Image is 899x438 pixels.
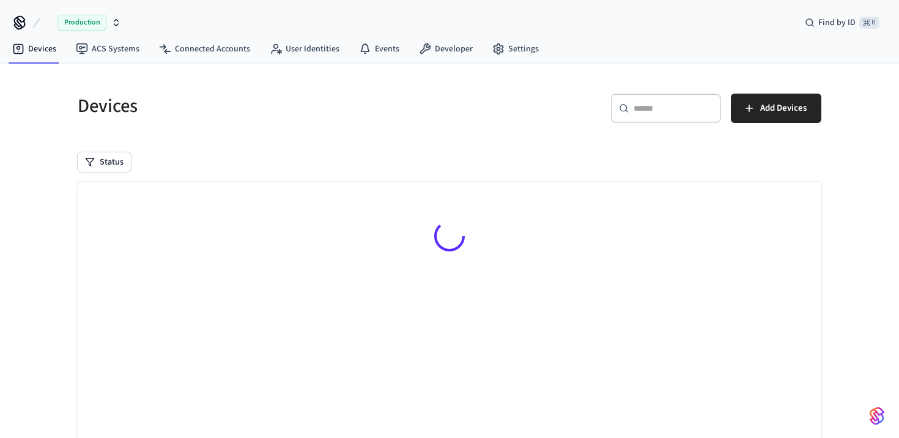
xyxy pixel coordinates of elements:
h5: Devices [78,94,442,119]
a: Settings [483,38,549,60]
img: SeamLogoGradient.69752ec5.svg [870,406,884,426]
button: Status [78,152,131,172]
span: ⌘ K [859,17,879,29]
a: Connected Accounts [149,38,260,60]
a: User Identities [260,38,349,60]
a: Devices [2,38,66,60]
a: Events [349,38,409,60]
span: Production [57,15,106,31]
a: Developer [409,38,483,60]
a: ACS Systems [66,38,149,60]
span: Find by ID [818,17,856,29]
span: Add Devices [760,100,807,116]
button: Add Devices [731,94,821,123]
div: Find by ID⌘ K [795,12,889,34]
